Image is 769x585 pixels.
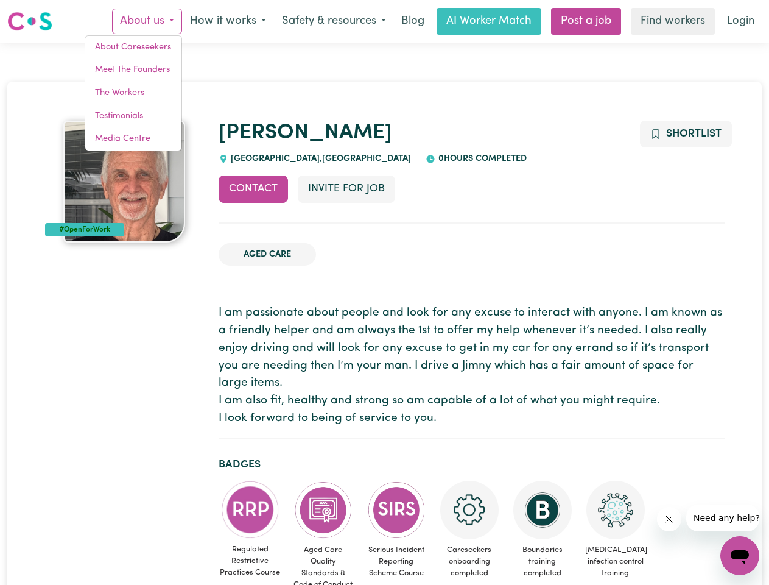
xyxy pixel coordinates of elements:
[720,536,759,575] iframe: Button to launch messaging window
[45,121,204,243] a: Kenneth's profile picture'#OpenForWork
[666,129,722,139] span: Shortlist
[182,9,274,34] button: How it works
[219,243,316,266] li: Aged Care
[394,8,432,35] a: Blog
[219,539,282,584] span: Regulated Restrictive Practices Course
[584,539,647,584] span: [MEDICAL_DATA] infection control training
[221,481,279,539] img: CS Academy: Regulated Restrictive Practices course completed
[513,481,572,539] img: CS Academy: Boundaries in care and support work course completed
[7,10,52,32] img: Careseekers logo
[228,154,412,163] span: [GEOGRAPHIC_DATA] , [GEOGRAPHIC_DATA]
[435,154,527,163] span: 0 hours completed
[219,305,725,428] p: I am passionate about people and look for any excuse to interact with anyone. I am known as a fri...
[631,8,715,35] a: Find workers
[686,505,759,531] iframe: Message from company
[219,458,725,471] h2: Badges
[720,8,762,35] a: Login
[112,9,182,34] button: About us
[85,82,181,105] a: The Workers
[219,175,288,202] button: Contact
[85,127,181,151] a: Media Centre
[219,122,392,144] a: [PERSON_NAME]
[440,481,499,539] img: CS Academy: Careseekers Onboarding course completed
[294,481,353,539] img: CS Academy: Aged Care Quality Standards & Code of Conduct course completed
[365,539,428,584] span: Serious Incident Reporting Scheme Course
[640,121,732,147] button: Add to shortlist
[586,481,645,539] img: CS Academy: COVID-19 Infection Control Training course completed
[511,539,574,584] span: Boundaries training completed
[7,9,74,18] span: Need any help?
[367,481,426,539] img: CS Academy: Serious Incident Reporting Scheme course completed
[7,7,52,35] a: Careseekers logo
[551,8,621,35] a: Post a job
[437,8,541,35] a: AI Worker Match
[85,35,182,151] div: About us
[45,223,125,236] div: #OpenForWork
[85,58,181,82] a: Meet the Founders
[63,121,185,243] img: Kenneth
[274,9,394,34] button: Safety & resources
[438,539,501,584] span: Careseekers onboarding completed
[85,36,181,59] a: About Careseekers
[298,175,395,202] button: Invite for Job
[657,507,681,531] iframe: Close message
[85,105,181,128] a: Testimonials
